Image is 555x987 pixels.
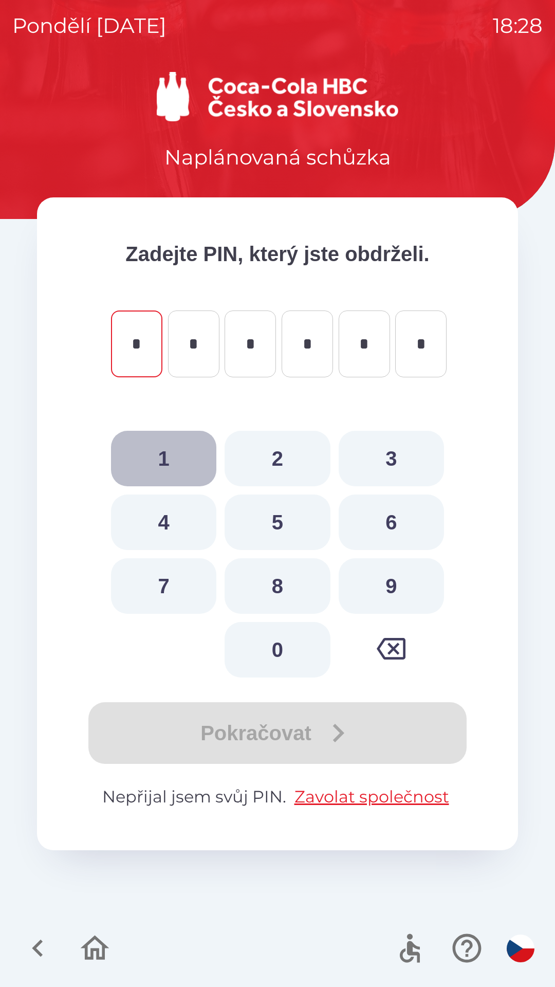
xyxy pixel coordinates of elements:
[111,558,216,614] button: 7
[12,10,166,41] p: pondělí [DATE]
[225,558,330,614] button: 8
[225,431,330,486] button: 2
[339,431,444,486] button: 3
[164,142,391,173] p: Naplánovaná schůzka
[339,558,444,614] button: 9
[290,784,453,809] button: Zavolat společnost
[225,622,330,678] button: 0
[225,495,330,550] button: 5
[111,431,216,486] button: 1
[78,784,477,809] p: Nepřijal jsem svůj PIN.
[493,10,543,41] p: 18:28
[37,72,518,121] img: Logo
[78,239,477,269] p: Zadejte PIN, který jste obdrželi.
[111,495,216,550] button: 4
[339,495,444,550] button: 6
[507,935,534,962] img: cs flag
